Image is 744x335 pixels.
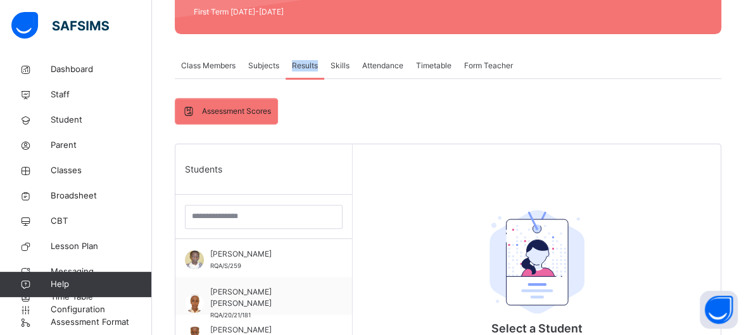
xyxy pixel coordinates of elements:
span: RQA/S/259 [210,262,241,269]
img: RQA_S_259.png [185,250,204,269]
span: CBT [51,215,152,228]
img: student.207b5acb3037b72b59086e8b1a17b1d0.svg [489,210,584,314]
span: RQA/20/21/181 [210,312,251,319]
span: Dashboard [51,63,152,76]
div: Select a Student [423,178,651,203]
span: Timetable [416,60,451,71]
img: RQA_20_21_181.png [185,294,204,313]
span: First Term [DATE]-[DATE] [194,6,291,18]
span: Assessment Scores [202,106,271,117]
span: Parent [51,139,152,152]
span: Classes [51,164,152,177]
img: safsims [11,12,109,39]
span: Staff [51,88,152,101]
span: Configuration [51,303,151,316]
span: Messaging [51,265,152,278]
span: Students [185,162,222,176]
span: Class Members [181,60,236,71]
span: [PERSON_NAME] [PERSON_NAME] [210,286,324,309]
button: Open asap [700,291,738,329]
span: Attendance [362,60,403,71]
span: Skills [331,60,350,71]
span: Subjects [248,60,279,71]
span: Student [51,114,152,126]
span: [PERSON_NAME] [210,248,324,260]
span: Broadsheet [51,190,152,202]
span: Help [51,278,151,291]
span: Form Teacher [464,60,513,71]
span: Results [292,60,318,71]
span: Lesson Plan [51,240,152,253]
